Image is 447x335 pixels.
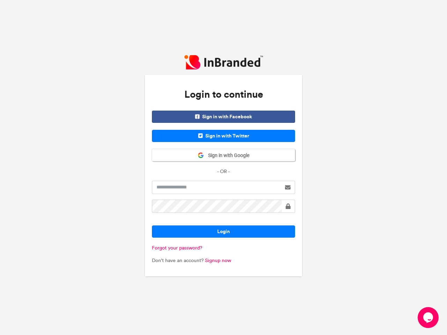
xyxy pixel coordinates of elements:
a: Forgot your password? [152,245,202,251]
span: Sign in with Twitter [152,130,295,142]
img: InBranded Logo [184,55,263,69]
button: Sign in with Google [152,149,295,161]
button: Login [152,225,295,238]
h3: Login to continue [152,82,295,107]
p: - OR - [152,168,295,175]
span: Sign in with Facebook [152,111,295,123]
iframe: chat widget [418,307,440,328]
span: Sign in with Google [204,152,249,159]
a: Signup now [205,258,231,263]
p: Don't have an account? [152,257,295,264]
